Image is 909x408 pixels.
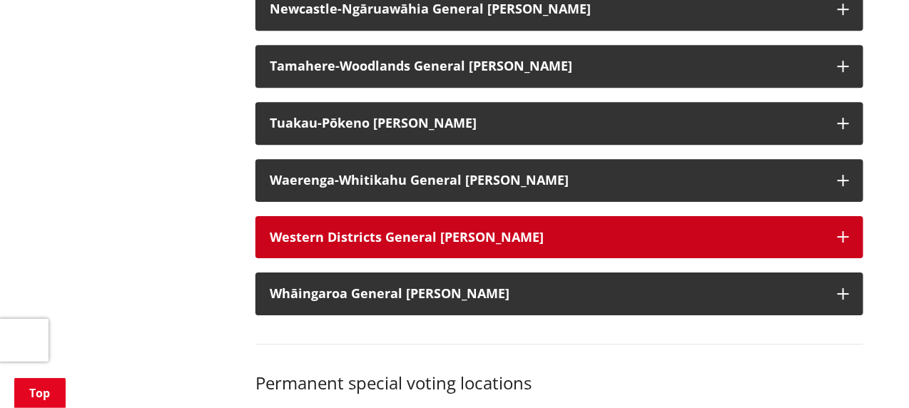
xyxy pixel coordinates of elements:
[255,159,863,202] button: Waerenga-Whitikahu General [PERSON_NAME]
[255,216,863,259] button: Western Districts General [PERSON_NAME]
[255,102,863,145] button: Tuakau-Pōkeno [PERSON_NAME]
[255,45,863,88] button: Tamahere-Woodlands General [PERSON_NAME]
[270,285,509,302] strong: Whāingaroa General [PERSON_NAME]
[270,57,572,74] strong: Tamahere-Woodlands General [PERSON_NAME]
[270,116,823,131] h3: Tuakau-Pōkeno [PERSON_NAME]
[255,272,863,315] button: Whāingaroa General [PERSON_NAME]
[270,171,569,188] strong: Waerenga-Whitikahu General [PERSON_NAME]
[270,228,544,245] strong: Western Districts General [PERSON_NAME]
[255,373,863,394] h3: Permanent special voting locations
[843,348,895,399] iframe: Messenger Launcher
[14,378,66,408] a: Top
